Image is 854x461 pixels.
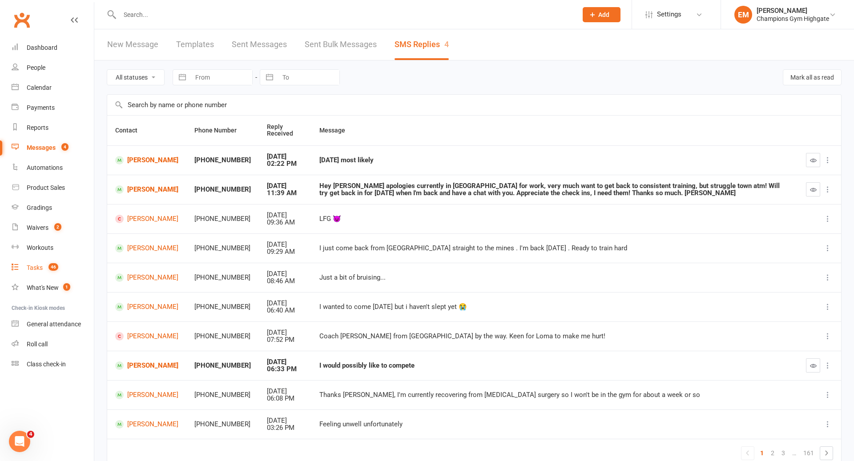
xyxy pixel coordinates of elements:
div: 07:52 PM [267,336,303,344]
div: 06:08 PM [267,395,303,402]
span: 1 [63,283,70,291]
div: Class check-in [27,361,66,368]
a: Workouts [12,238,94,258]
a: Gradings [12,198,94,218]
div: Gradings [27,204,52,211]
div: Automations [27,164,63,171]
div: [PHONE_NUMBER] [194,391,251,399]
div: [PHONE_NUMBER] [194,186,251,193]
div: Dashboard [27,44,57,51]
a: 1 [757,447,767,459]
iframe: Intercom live chat [9,431,30,452]
div: Reports [27,124,48,131]
input: To [278,70,339,85]
a: General attendance kiosk mode [12,314,94,334]
div: 4 [444,40,449,49]
a: SMS Replies4 [395,29,449,60]
div: [DATE] [267,153,303,160]
span: Settings [657,4,681,24]
div: [DATE] [267,241,303,249]
div: Hey [PERSON_NAME] apologies currently in [GEOGRAPHIC_DATA] for work, very much want to get back t... [319,182,790,197]
span: 2 [54,223,61,231]
a: Reports [12,118,94,138]
div: 11:39 AM [267,189,303,197]
a: [PERSON_NAME] [115,361,178,370]
a: [PERSON_NAME] [115,420,178,429]
a: Tasks 46 [12,258,94,278]
div: [PHONE_NUMBER] [194,421,251,428]
a: [PERSON_NAME] [115,391,178,399]
div: I just come back from [GEOGRAPHIC_DATA] straight to the mines . I'm back [DATE] . Ready to train ... [319,245,790,252]
div: 06:40 AM [267,307,303,314]
div: [DATE] [267,329,303,337]
span: 4 [61,143,68,151]
div: [DATE] [267,212,303,219]
div: [PHONE_NUMBER] [194,362,251,369]
div: I wanted to come [DATE] but i haven't slept yet 😭 [319,303,790,311]
a: 2 [767,447,778,459]
a: Waivers 2 [12,218,94,238]
div: 03:26 PM [267,424,303,432]
div: [PHONE_NUMBER] [194,215,251,223]
div: [PHONE_NUMBER] [194,333,251,340]
div: Coach [PERSON_NAME] from [GEOGRAPHIC_DATA] by the way. Keen for Loma to make me hurt! [319,333,790,340]
div: Workouts [27,244,53,251]
a: Templates [176,29,214,60]
div: [DATE] [267,300,303,307]
div: [PHONE_NUMBER] [194,274,251,281]
div: Calendar [27,84,52,91]
span: Add [598,11,609,18]
button: Mark all as read [783,69,842,85]
a: Sent Messages [232,29,287,60]
div: [DATE] most likely [319,156,790,164]
div: Waivers [27,224,48,231]
div: [DATE] [267,358,303,366]
div: 02:22 PM [267,160,303,168]
th: Contact [107,116,186,145]
div: General attendance [27,321,81,328]
a: [PERSON_NAME] [115,156,178,164]
a: 3 [778,447,789,459]
a: [PERSON_NAME] [115,244,178,253]
input: Search... [117,8,571,21]
div: Payments [27,104,55,111]
div: Tasks [27,264,43,271]
div: EM [734,6,752,24]
th: Message [311,116,798,145]
div: [DATE] [267,417,303,425]
a: Messages 4 [12,138,94,158]
a: Calendar [12,78,94,98]
a: Class kiosk mode [12,354,94,374]
a: … [789,447,800,459]
a: [PERSON_NAME] [115,332,178,341]
div: 08:46 AM [267,277,303,285]
input: From [190,70,252,85]
a: What's New1 [12,278,94,298]
th: Reply Received [259,116,311,145]
a: Automations [12,158,94,178]
div: Product Sales [27,184,65,191]
div: LFG 😈 [319,215,790,223]
div: 09:29 AM [267,248,303,256]
div: [DATE] [267,182,303,190]
a: Product Sales [12,178,94,198]
div: Roll call [27,341,48,348]
th: Phone Number [186,116,259,145]
div: [PHONE_NUMBER] [194,303,251,311]
div: People [27,64,45,71]
div: Champions Gym Highgate [757,15,829,23]
div: [DATE] [267,270,303,278]
div: [PERSON_NAME] [757,7,829,15]
input: Search by name or phone number [107,95,841,115]
div: I would possibly like to compete [319,362,790,369]
button: Add [583,7,620,22]
div: Feeling unwell unfortunately [319,421,790,428]
div: What's New [27,284,59,291]
a: Roll call [12,334,94,354]
div: 09:36 AM [267,219,303,226]
span: 4 [27,431,34,438]
div: Thanks [PERSON_NAME], I'm currently recovering from [MEDICAL_DATA] surgery so I won't be in the g... [319,391,790,399]
div: [PHONE_NUMBER] [194,156,251,164]
a: Clubworx [11,9,33,31]
div: Messages [27,144,56,151]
